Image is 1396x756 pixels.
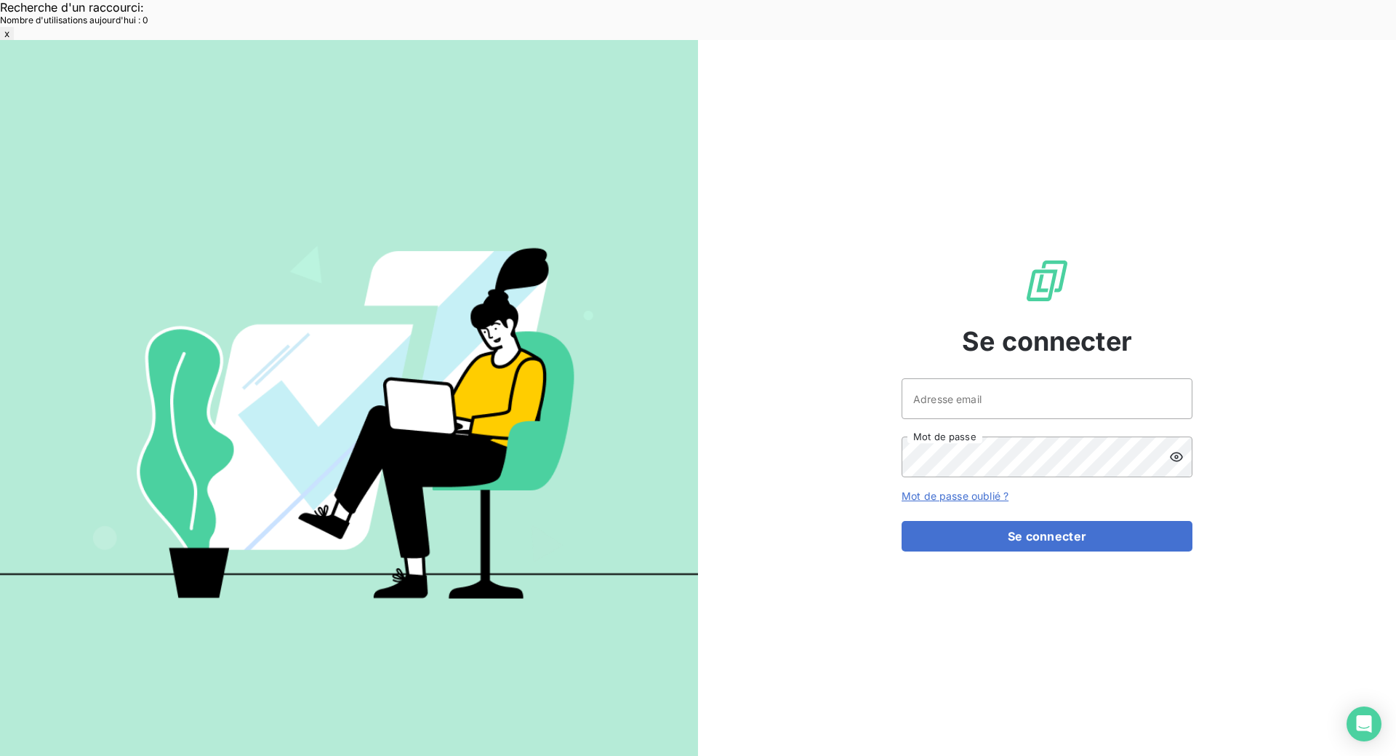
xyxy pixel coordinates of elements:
[962,322,1132,361] span: Se connecter
[1024,258,1070,304] img: Logo LeanPay
[1347,707,1381,741] div: Open Intercom Messenger
[902,490,1008,502] a: Mot de passe oublié ?
[902,378,1192,419] input: placeholder
[902,521,1192,552] button: Se connecter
